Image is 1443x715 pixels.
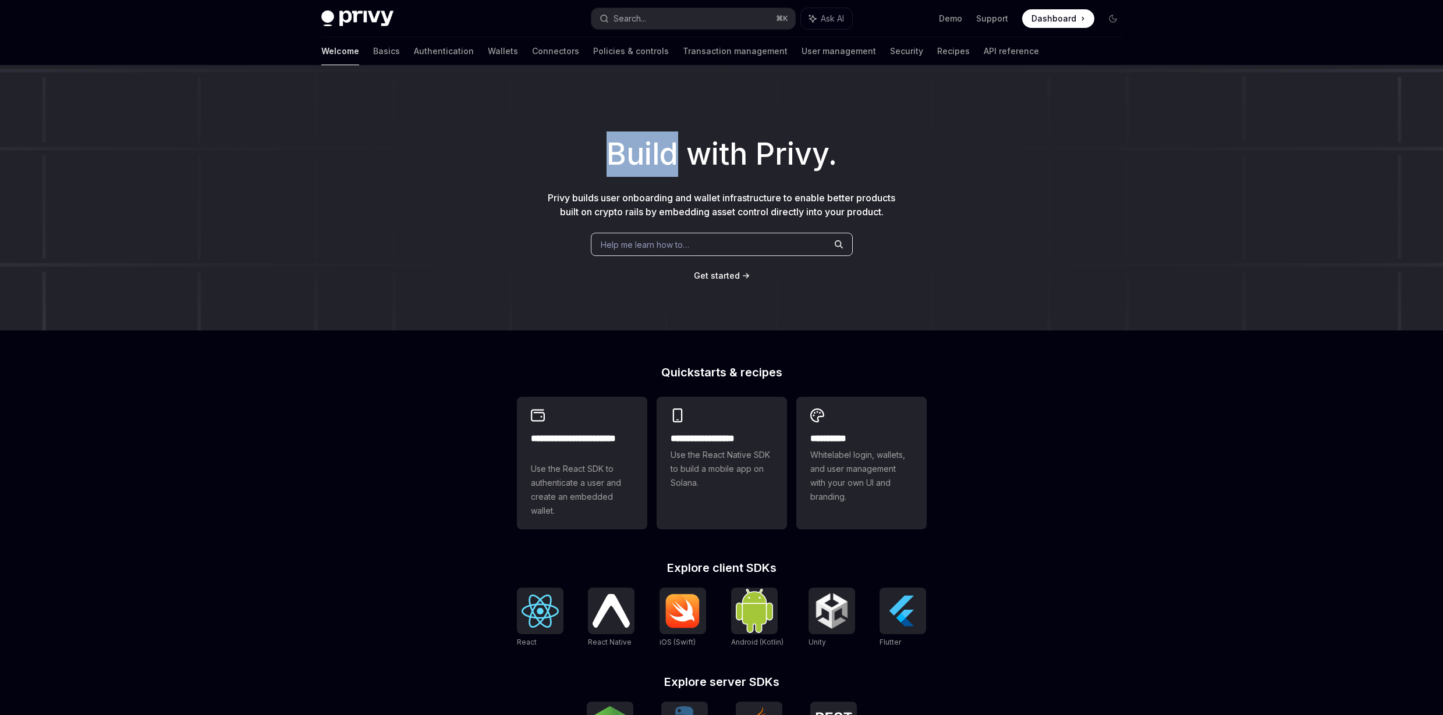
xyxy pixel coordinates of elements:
[810,448,913,504] span: Whitelabel login, wallets, and user management with your own UI and branding.
[321,10,393,27] img: dark logo
[373,37,400,65] a: Basics
[694,271,740,280] span: Get started
[880,588,926,648] a: FlutterFlutter
[660,588,706,648] a: iOS (Swift)iOS (Swift)
[517,588,563,648] a: ReactReact
[776,14,788,23] span: ⌘ K
[939,13,962,24] a: Demo
[531,462,633,518] span: Use the React SDK to authenticate a user and create an embedded wallet.
[671,448,773,490] span: Use the React Native SDK to build a mobile app on Solana.
[19,131,1424,177] h1: Build with Privy.
[414,37,474,65] a: Authentication
[660,638,696,646] span: iOS (Swift)
[796,397,927,529] a: **** *****Whitelabel login, wallets, and user management with your own UI and branding.
[532,37,579,65] a: Connectors
[890,37,923,65] a: Security
[821,13,844,24] span: Ask AI
[736,589,773,632] img: Android (Kotlin)
[802,37,876,65] a: User management
[694,270,740,282] a: Get started
[976,13,1008,24] a: Support
[614,12,646,26] div: Search...
[1022,9,1094,28] a: Dashboard
[884,592,921,629] img: Flutter
[517,562,927,574] h2: Explore client SDKs
[517,676,927,688] h2: Explore server SDKs
[517,638,537,646] span: React
[601,239,689,251] span: Help me learn how to…
[548,192,895,218] span: Privy builds user onboarding and wallet infrastructure to enable better products built on crypto ...
[588,588,634,648] a: React NativeReact Native
[522,595,559,628] img: React
[984,37,1039,65] a: API reference
[809,588,855,648] a: UnityUnity
[664,593,701,628] img: iOS (Swift)
[809,638,826,646] span: Unity
[731,638,783,646] span: Android (Kotlin)
[1031,13,1076,24] span: Dashboard
[801,8,852,29] button: Ask AI
[593,594,630,627] img: React Native
[937,37,970,65] a: Recipes
[488,37,518,65] a: Wallets
[813,592,850,629] img: Unity
[321,37,359,65] a: Welcome
[588,638,632,646] span: React Native
[517,367,927,378] h2: Quickstarts & recipes
[731,588,783,648] a: Android (Kotlin)Android (Kotlin)
[1104,9,1122,28] button: Toggle dark mode
[657,397,787,529] a: **** **** **** ***Use the React Native SDK to build a mobile app on Solana.
[880,638,901,646] span: Flutter
[683,37,788,65] a: Transaction management
[593,37,669,65] a: Policies & controls
[591,8,795,29] button: Search...⌘K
